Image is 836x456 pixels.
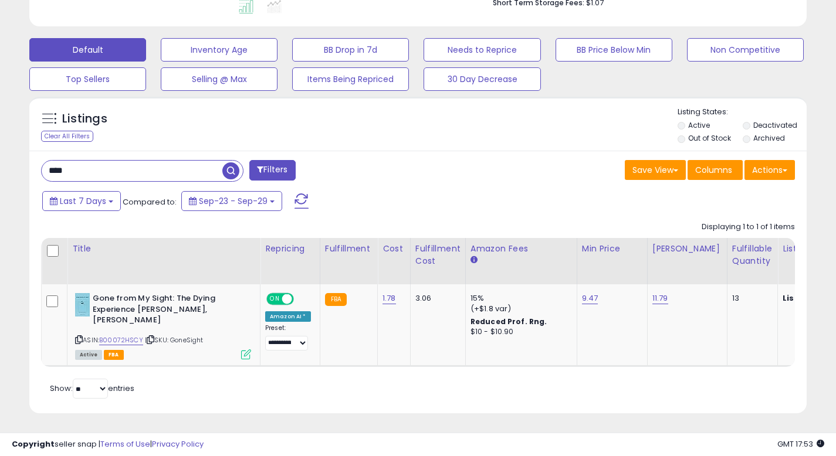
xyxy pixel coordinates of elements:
div: Amazon Fees [471,243,572,255]
button: Filters [249,160,295,181]
button: Selling @ Max [161,67,277,91]
strong: Copyright [12,438,55,450]
a: Terms of Use [100,438,150,450]
img: 415+cf2HvtL._SL40_.jpg [75,293,90,317]
div: Fulfillment Cost [415,243,461,267]
span: Sep-23 - Sep-29 [199,195,268,207]
label: Deactivated [753,120,797,130]
a: 11.79 [652,292,668,304]
span: Last 7 Days [60,195,106,207]
a: 9.47 [582,292,598,304]
b: Listed Price: [783,292,836,304]
div: Amazon AI * [265,311,311,322]
div: seller snap | | [12,439,204,450]
a: B00072HSCY [99,335,143,345]
span: FBA [104,350,124,360]
button: Actions [744,160,795,180]
div: Displaying 1 to 1 of 1 items [702,222,795,233]
button: Last 7 Days [42,191,121,211]
span: | SKU: GoneSight [145,335,204,345]
div: Preset: [265,324,311,350]
button: Sep-23 - Sep-29 [181,191,282,211]
span: 2025-10-7 17:53 GMT [777,438,824,450]
b: Reduced Prof. Rng. [471,317,547,326]
div: [PERSON_NAME] [652,243,722,255]
button: Needs to Reprice [424,38,540,62]
div: (+$1.8 var) [471,304,568,314]
button: BB Price Below Min [556,38,672,62]
button: 30 Day Decrease [424,67,540,91]
div: 3.06 [415,293,456,304]
div: $10 - $10.90 [471,327,568,337]
h5: Listings [62,111,107,127]
div: 15% [471,293,568,304]
button: Items Being Repriced [292,67,409,91]
b: Gone from My Sight: The Dying Experience [PERSON_NAME], [PERSON_NAME] [93,293,235,329]
div: Repricing [265,243,315,255]
span: OFF [292,294,311,304]
div: Fulfillable Quantity [732,243,773,267]
label: Active [688,120,710,130]
span: Columns [695,164,732,176]
p: Listing States: [678,107,807,118]
label: Archived [753,133,785,143]
button: Inventory Age [161,38,277,62]
div: Title [72,243,255,255]
button: BB Drop in 7d [292,38,409,62]
span: Show: entries [50,383,134,394]
span: ON [268,294,282,304]
button: Save View [625,160,686,180]
div: Clear All Filters [41,131,93,142]
button: Default [29,38,146,62]
div: ASIN: [75,293,251,358]
button: Non Competitive [687,38,804,62]
small: Amazon Fees. [471,255,478,266]
div: Cost [383,243,405,255]
div: Min Price [582,243,642,255]
label: Out of Stock [688,133,731,143]
a: Privacy Policy [152,438,204,450]
div: 13 [732,293,769,304]
a: 1.78 [383,292,396,304]
div: Fulfillment [325,243,373,255]
button: Top Sellers [29,67,146,91]
span: Compared to: [123,196,177,207]
small: FBA [325,293,347,306]
button: Columns [688,160,743,180]
span: All listings currently available for purchase on Amazon [75,350,102,360]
